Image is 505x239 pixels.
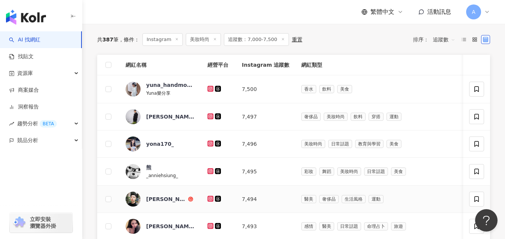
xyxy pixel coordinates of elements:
img: KOL Avatar [126,192,141,207]
span: 醫美 [301,195,316,203]
td: 7,494 [236,186,295,213]
div: 熊 [146,164,151,171]
span: 387 [102,37,113,43]
span: 醫美 [319,222,334,230]
span: 奢侈品 [319,195,339,203]
span: Instagram [142,33,183,46]
span: 繁體中文 [370,8,394,16]
span: 趨勢分析 [17,115,57,132]
iframe: Help Scout Beacon - Open [475,209,498,232]
span: A [472,8,475,16]
span: 美妝時尚 [301,140,325,148]
span: 教育與學習 [355,140,384,148]
th: Instagram 追蹤數 [236,55,295,75]
img: KOL Avatar [126,109,141,124]
span: 美食 [387,140,401,148]
div: [PERSON_NAME] ???? 仙女醫美顧問✨ [146,223,195,230]
a: KOL Avatar[PERSON_NAME] ???? 仙女醫美顧問✨ [126,219,195,234]
span: Yuna樂分享 [146,91,170,96]
span: _anniehsiung_ [146,173,178,178]
th: 網紅類型 [295,55,502,75]
span: 美妝時尚 [337,167,361,176]
span: 活動訊息 [427,8,451,15]
th: 經營平台 [201,55,236,75]
a: 找貼文 [9,53,34,60]
th: 網紅名稱 [120,55,201,75]
span: 競品分析 [17,132,38,149]
span: 日常話題 [337,222,361,230]
img: logo [6,10,46,25]
span: 運動 [387,113,401,121]
a: 洞察報告 [9,103,39,111]
img: KOL Avatar [126,136,141,151]
span: 日常話題 [328,140,352,148]
a: KOL Avatar熊_anniehsiung_ [126,164,195,179]
a: chrome extension立即安裝 瀏覽器外掛 [10,213,73,233]
span: 條件 ： [118,37,139,43]
span: 美食 [391,167,406,176]
span: 飲料 [319,85,334,93]
div: 重置 [292,37,302,43]
span: 美妝時尚 [324,113,348,121]
img: KOL Avatar [126,164,141,179]
img: KOL Avatar [126,219,141,234]
div: 共 筆 [97,37,118,43]
span: 命理占卜 [364,222,388,230]
a: KOL Avataryuna_handmodelYuna樂分享 [126,81,195,97]
div: [PERSON_NAME] [146,113,195,120]
span: rise [9,121,14,126]
span: 立即安裝 瀏覽器外掛 [30,216,56,229]
a: KOL Avatar[PERSON_NAME] [126,192,195,207]
span: 追蹤數 [433,34,455,45]
span: 美食 [337,85,352,93]
span: 旅遊 [391,222,406,230]
span: 追蹤數：7,000-7,500 [224,33,289,46]
a: KOL Avataryona170_ [126,136,195,151]
span: 奢侈品 [301,113,321,121]
span: 日常話題 [364,167,388,176]
span: 香水 [301,85,316,93]
div: 排序： [413,34,459,45]
span: 舞蹈 [319,167,334,176]
td: 7,500 [236,75,295,103]
span: 彩妝 [301,167,316,176]
span: 穿搭 [369,113,384,121]
span: 飲料 [351,113,366,121]
a: KOL Avatar[PERSON_NAME] [126,109,195,124]
span: 資源庫 [17,65,33,82]
td: 7,496 [236,130,295,158]
span: 美妝時尚 [186,33,221,46]
td: 7,495 [236,158,295,186]
a: searchAI 找網紅 [9,36,40,44]
div: yona170_ [146,140,174,148]
span: 感情 [301,222,316,230]
div: [PERSON_NAME] [146,195,187,203]
span: 生活風格 [342,195,366,203]
div: yuna_handmodel [146,81,195,89]
a: 商案媒合 [9,87,39,94]
td: 7,497 [236,103,295,130]
img: chrome extension [12,217,27,229]
span: 運動 [369,195,384,203]
div: BETA [40,120,57,128]
img: KOL Avatar [126,82,141,97]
